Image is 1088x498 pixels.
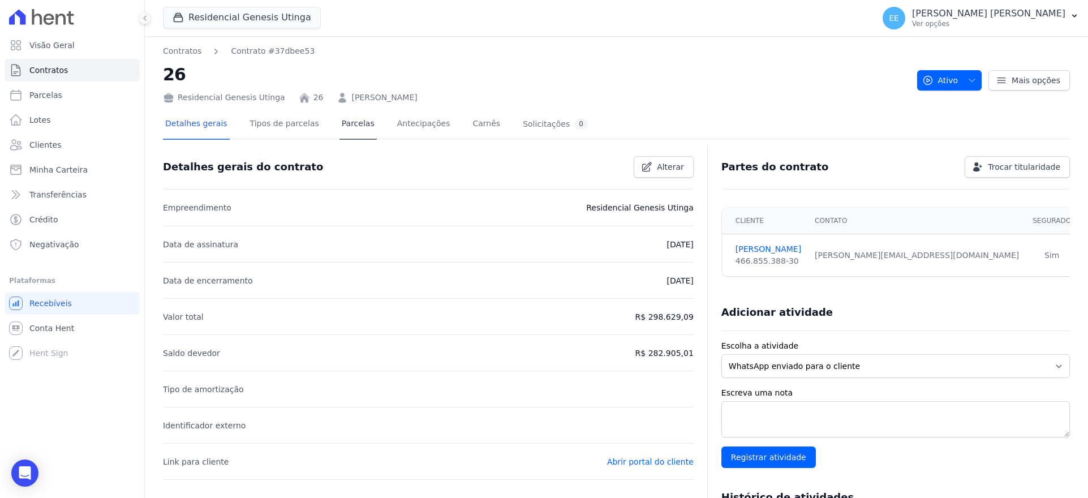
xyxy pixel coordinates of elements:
div: Solicitações [523,119,588,130]
span: Ativo [922,70,958,91]
a: Contratos [5,59,140,81]
a: Conta Hent [5,317,140,340]
button: EE [PERSON_NAME] [PERSON_NAME] Ver opções [874,2,1088,34]
button: Residencial Genesis Utinga [163,7,321,28]
span: Recebíveis [29,298,72,309]
p: Saldo devedor [163,346,220,360]
p: R$ 282.905,01 [635,346,694,360]
p: Data de assinatura [163,238,238,251]
h2: 26 [163,62,908,87]
a: [PERSON_NAME] [736,243,801,255]
a: Abrir portal do cliente [607,457,694,466]
a: Solicitações0 [521,110,590,140]
a: Transferências [5,183,140,206]
p: [DATE] [666,238,693,251]
a: Alterar [634,156,694,178]
h3: Detalhes gerais do contrato [163,160,323,174]
a: Tipos de parcelas [248,110,321,140]
label: Escolha a atividade [721,340,1070,352]
span: Parcelas [29,89,62,101]
a: Antecipações [395,110,453,140]
span: Contratos [29,65,68,76]
p: Data de encerramento [163,274,253,287]
span: Minha Carteira [29,164,88,175]
div: Residencial Genesis Utinga [163,92,285,104]
a: Carnês [470,110,502,140]
a: Detalhes gerais [163,110,230,140]
p: Valor total [163,310,204,324]
p: Empreendimento [163,201,231,214]
nav: Breadcrumb [163,45,908,57]
h3: Partes do contrato [721,160,829,174]
span: Conta Hent [29,323,74,334]
a: Visão Geral [5,34,140,57]
div: [PERSON_NAME][EMAIL_ADDRESS][DOMAIN_NAME] [815,250,1019,261]
a: Crédito [5,208,140,231]
div: Plataformas [9,274,135,287]
a: Contratos [163,45,201,57]
span: Mais opções [1012,75,1060,86]
span: Transferências [29,189,87,200]
input: Registrar atividade [721,447,816,468]
p: Identificador externo [163,419,246,432]
th: Segurado [1026,208,1078,234]
p: Tipo de amortização [163,383,244,396]
span: EE [889,14,899,22]
p: Ver opções [912,19,1065,28]
a: Clientes [5,134,140,156]
a: 26 [313,92,324,104]
p: [PERSON_NAME] [PERSON_NAME] [912,8,1065,19]
p: Link para cliente [163,455,229,469]
button: Ativo [917,70,982,91]
div: Open Intercom Messenger [11,460,38,487]
h3: Adicionar atividade [721,306,833,319]
div: 0 [574,119,588,130]
span: Trocar titularidade [988,161,1060,173]
td: Sim [1026,234,1078,277]
a: [PERSON_NAME] [351,92,417,104]
div: 466.855.388-30 [736,255,801,267]
th: Contato [808,208,1026,234]
a: Lotes [5,109,140,131]
span: Crédito [29,214,58,225]
a: Mais opções [988,70,1070,91]
a: Recebíveis [5,292,140,315]
span: Alterar [657,161,684,173]
nav: Breadcrumb [163,45,315,57]
a: Negativação [5,233,140,256]
a: Minha Carteira [5,158,140,181]
th: Cliente [722,208,808,234]
p: [DATE] [666,274,693,287]
a: Trocar titularidade [965,156,1070,178]
label: Escreva uma nota [721,387,1070,399]
span: Lotes [29,114,51,126]
a: Parcelas [5,84,140,106]
p: Residencial Genesis Utinga [586,201,694,214]
span: Negativação [29,239,79,250]
a: Parcelas [339,110,377,140]
p: R$ 298.629,09 [635,310,694,324]
a: Contrato #37dbee53 [231,45,315,57]
span: Clientes [29,139,61,151]
span: Visão Geral [29,40,75,51]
